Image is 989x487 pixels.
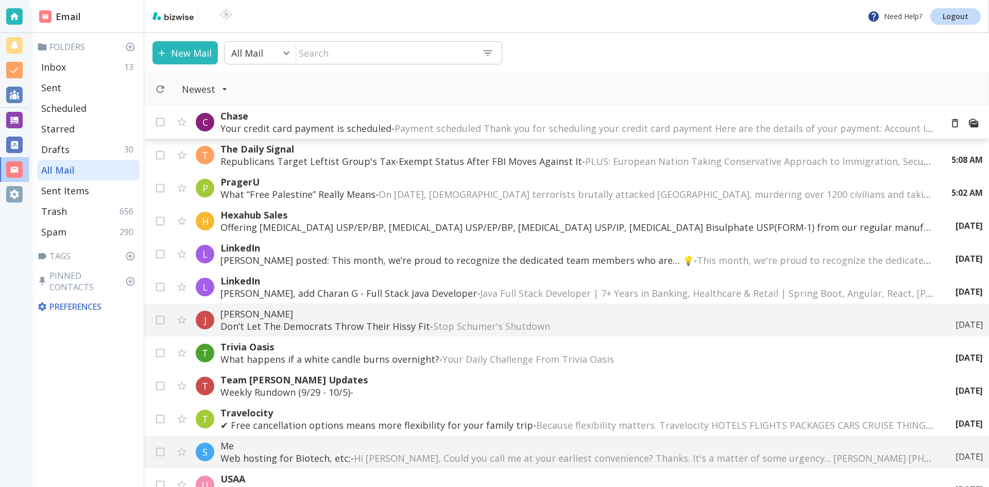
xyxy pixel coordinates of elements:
[37,139,140,160] div: Drafts30
[37,41,140,53] p: Folders
[956,253,983,264] p: [DATE]
[220,275,935,287] p: LinkedIn
[202,413,208,425] p: T
[220,110,933,122] p: Chase
[956,220,983,231] p: [DATE]
[37,57,140,77] div: Inbox13
[152,41,218,64] button: New Mail
[867,10,922,23] p: Need Help?
[220,242,935,254] p: LinkedIn
[930,8,981,25] a: Logout
[220,386,935,398] p: Weekly Rundown (9/29 - 10/5) -
[41,61,66,73] p: Inbox
[35,297,140,316] div: Preferences
[39,10,52,23] img: DashboardSidebarEmail.svg
[37,119,140,139] div: Starred
[41,123,75,135] p: Starred
[202,380,208,392] p: T
[41,164,75,176] p: All Mail
[151,80,169,98] button: Refresh
[353,386,611,398] span: ‌ ͏ ‌ ͏ ‌ ͏ ‌ ͏ ‌ ͏ ‌ ͏ ‌ ͏ ‌ ‌ ͏ ‌ ͏ ‌ ͏ ‌ ͏ ‌ ͏ ‌ ͏ ‌ ͏ ‌ ‌ ͏ ‌ ͏ ‌ ͏ ‌ ͏ ‌ ͏ ‌ ͏ ‌ ͏ ‌ ‌ ͏ ‌ ͏...
[124,144,138,155] p: 30
[442,353,823,365] span: Your Daily Challenge From Trivia Oasis ‌ ‌ ‌ ‌ ‌ ‌ ‌ ‌ ‌ ‌ ‌ ‌ ‌ ‌ ‌ ‌ ‌ ‌ ‌ ‌ ‌ ‌ ‌ ‌ ‌ ‌ ‌ ‌ ‌ ...
[202,446,208,458] p: S
[220,209,935,221] p: Hexahub Sales
[37,77,140,98] div: Sent
[956,418,983,429] p: [DATE]
[220,440,935,452] p: Me
[951,187,983,198] p: 5:02 AM
[41,102,87,114] p: Scheduled
[41,184,89,197] p: Sent Items
[37,301,138,312] p: Preferences
[172,78,238,100] button: Filter
[220,308,935,320] p: [PERSON_NAME]
[37,222,140,242] div: Spam290
[220,287,935,299] p: [PERSON_NAME], add Charan G - Full Stack Java Developer -
[951,154,983,165] p: 5:08 AM
[220,341,935,353] p: Trivia Oasis
[964,114,983,132] button: Mark as Read
[220,407,935,419] p: Travelocity
[946,114,964,132] button: Move to Trash
[41,226,66,238] p: Spam
[943,13,968,20] p: Logout
[152,12,194,20] img: bizwise
[41,205,67,217] p: Trash
[220,452,935,464] p: Web hosting for Biotech, etc; -
[41,81,61,94] p: Sent
[120,206,138,217] p: 656
[220,320,935,332] p: Don’t Let The Democrats Throw Their Hissy Fit -
[956,286,983,297] p: [DATE]
[37,250,140,262] p: Tags
[204,314,207,326] p: J
[202,182,208,194] p: P
[296,42,474,63] input: Search
[433,320,774,332] span: Stop Schumer's Shutdown ‌ ‌ ‌ ‌ ‌ ‌ ‌ ‌ ‌ ‌ ‌ ‌ ‌ ‌ ‌ ‌ ‌ ‌ ‌ ‌ ‌ ‌ ‌ ‌ ‌ ‌ ‌ ‌ ‌ ‌ ‌ ‌ ‌ ‌ ‌ ‌ ‌...
[220,419,935,431] p: ✔ Free cancellation options means more flexibility for your family trip -
[124,61,138,73] p: 13
[220,122,933,135] p: Your credit card payment is scheduled -
[202,215,209,227] p: H
[220,374,935,386] p: Team [PERSON_NAME] Updates
[220,155,931,167] p: Republicans Target Leftist Group's Tax-Exempt Status After FBI Moves Against It -
[220,143,931,155] p: The Daily Signal
[41,143,70,156] p: Drafts
[220,188,931,200] p: What “Free Palestine” Really Means -
[202,281,208,293] p: L
[220,473,935,485] p: USAA
[202,248,208,260] p: L
[37,98,140,119] div: Scheduled
[202,116,208,128] p: C
[956,352,983,363] p: [DATE]
[37,160,140,180] div: All Mail
[37,270,140,293] p: Pinned Contacts
[37,180,140,201] div: Sent Items
[956,385,983,396] p: [DATE]
[202,149,208,161] p: T
[220,353,935,365] p: What happens if a white candle burns overnight? -
[120,226,138,238] p: 290
[220,176,931,188] p: PragerU
[37,201,140,222] div: Trash656
[202,347,208,359] p: T
[956,319,983,330] p: [DATE]
[220,254,935,266] p: [PERSON_NAME] posted: This month, we’re proud to recognize the dedicated team members who are… 💡 -
[231,47,263,59] p: All Mail
[202,8,250,25] img: BioTech International
[39,10,81,24] h2: Email
[956,451,983,462] p: [DATE]
[220,221,935,233] p: Offering [MEDICAL_DATA] USP/EP/BP, [MEDICAL_DATA] USP/EP/BP, [MEDICAL_DATA] USP/IP, [MEDICAL_DATA...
